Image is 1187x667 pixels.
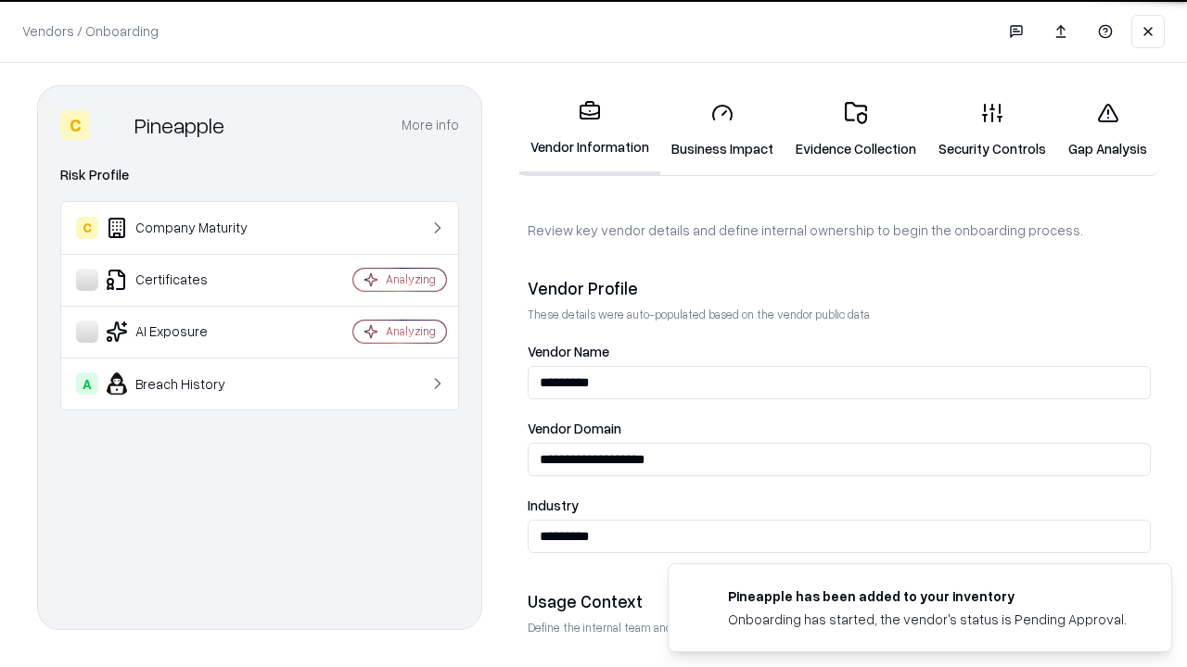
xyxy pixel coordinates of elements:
div: C [60,110,90,140]
a: Evidence Collection [785,87,927,173]
div: Company Maturity [76,217,298,239]
p: Review key vendor details and define internal ownership to begin the onboarding process. [528,220,1151,240]
div: Risk Profile [60,164,459,186]
a: Business Impact [660,87,785,173]
div: Analyzing [386,323,436,339]
label: Vendor Name [528,345,1151,359]
button: More info [402,108,459,142]
div: C [76,217,98,239]
div: Certificates [76,269,298,291]
div: Usage Context [528,590,1151,612]
div: Vendor Profile [528,277,1151,299]
p: Vendors / Onboarding [22,21,159,41]
p: These details were auto-populated based on the vendor public data [528,307,1151,322]
a: Security Controls [927,87,1057,173]
p: Define the internal team and reason for using this vendor. This helps assess business relevance a... [528,620,1151,636]
div: Pineapple [134,110,224,140]
img: Pineapple [97,110,127,140]
div: A [76,372,98,395]
img: pineappleenergy.com [691,586,713,609]
div: Onboarding has started, the vendor's status is Pending Approval. [728,610,1127,629]
div: AI Exposure [76,321,298,343]
label: Vendor Domain [528,422,1151,435]
label: Industry [528,498,1151,512]
a: Vendor Information [519,85,660,175]
div: Breach History [76,372,298,395]
div: Pineapple has been added to your inventory [728,586,1127,606]
a: Gap Analysis [1057,87,1158,173]
div: Analyzing [386,271,436,287]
